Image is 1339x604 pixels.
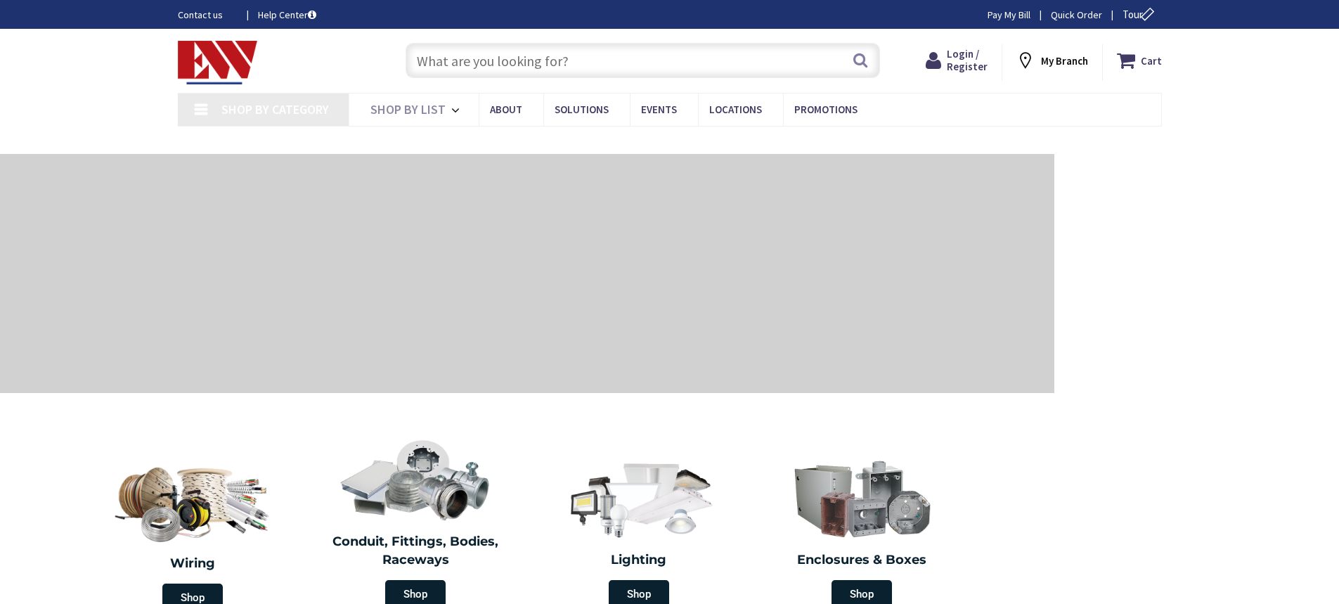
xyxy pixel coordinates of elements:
span: Events [641,103,677,116]
h2: Conduit, Fittings, Bodies, Raceways [315,533,517,569]
span: Shop By Category [221,101,329,117]
a: Quick Order [1051,8,1102,22]
a: Contact us [178,8,235,22]
span: About [490,103,522,116]
input: What are you looking for? [406,43,880,78]
a: Pay My Bill [988,8,1030,22]
span: Login / Register [947,47,988,73]
a: Cart [1117,48,1162,73]
a: Help Center [258,8,316,22]
span: Shop By List [370,101,446,117]
h2: Lighting [538,551,740,570]
img: Electrical Wholesalers, Inc. [178,41,258,84]
h2: Enclosures & Boxes [761,551,964,570]
strong: My Branch [1041,54,1088,68]
span: Locations [709,103,762,116]
strong: Cart [1141,48,1162,73]
span: Solutions [555,103,609,116]
a: Login / Register [926,48,988,73]
span: Tour [1123,8,1158,21]
div: My Branch [1016,48,1088,73]
h2: Wiring [88,555,297,573]
span: Promotions [794,103,858,116]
